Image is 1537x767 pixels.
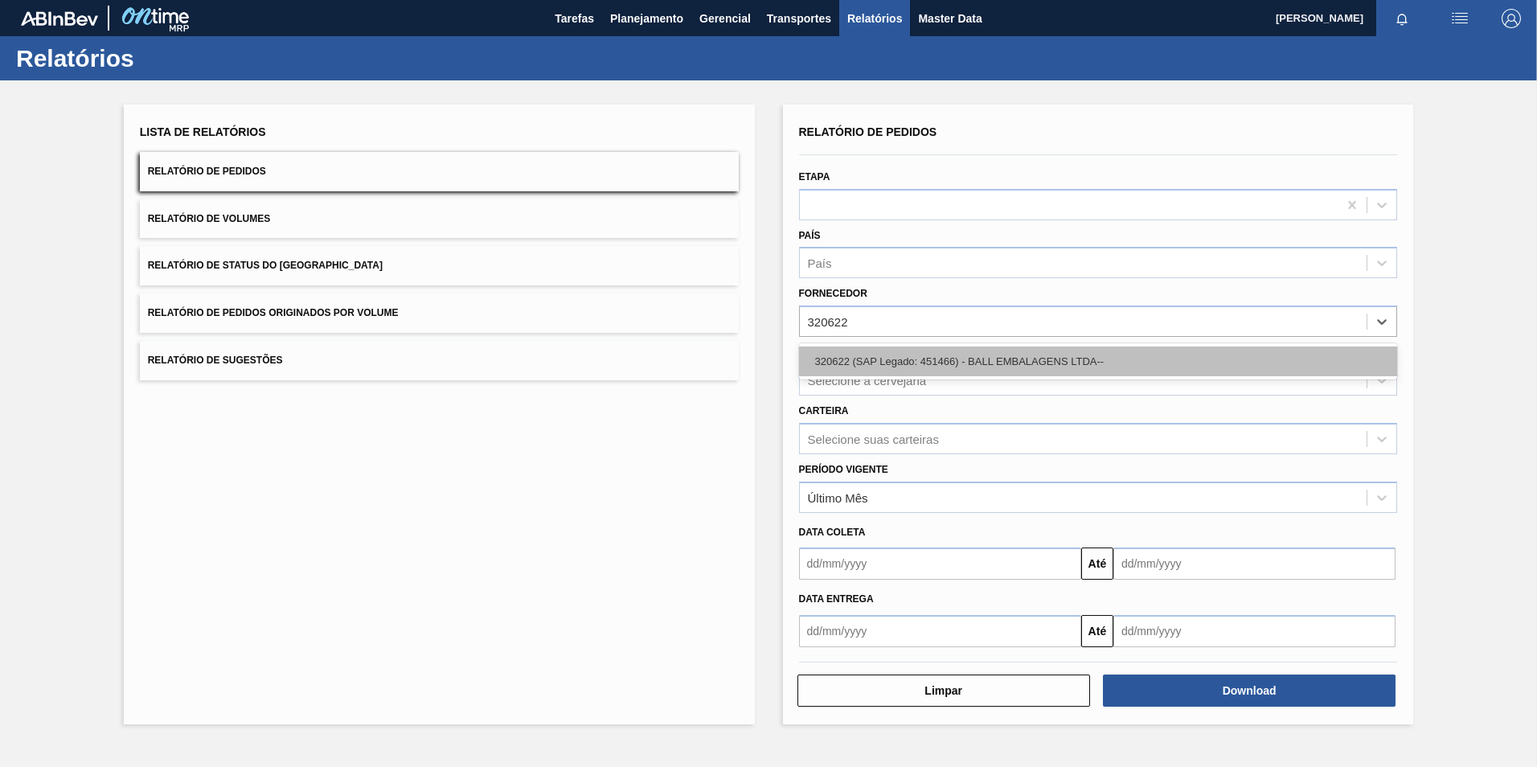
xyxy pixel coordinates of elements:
button: Notificações [1376,7,1428,30]
span: Relatório de Pedidos [799,125,937,138]
span: Planejamento [610,9,683,28]
h1: Relatórios [16,49,301,68]
span: Data coleta [799,527,866,538]
input: dd/mm/yyyy [799,615,1081,647]
span: Relatório de Pedidos Originados por Volume [148,307,399,318]
span: Relatório de Pedidos [148,166,266,177]
button: Até [1081,548,1113,580]
span: Tarefas [555,9,594,28]
img: TNhmsLtSVTkK8tSr43FrP2fwEKptu5GPRR3wAAAABJRU5ErkJggg== [21,11,98,26]
button: Relatório de Pedidos [140,152,739,191]
span: Relatório de Status do [GEOGRAPHIC_DATA] [148,260,383,271]
input: dd/mm/yyyy [799,548,1081,580]
span: Relatórios [847,9,902,28]
label: Período Vigente [799,464,888,475]
button: Relatório de Status do [GEOGRAPHIC_DATA] [140,246,739,285]
input: dd/mm/yyyy [1113,548,1396,580]
label: Etapa [799,171,830,183]
img: Logout [1502,9,1521,28]
label: País [799,230,821,241]
div: País [808,256,832,270]
span: Transportes [767,9,831,28]
label: Fornecedor [799,288,867,299]
input: dd/mm/yyyy [1113,615,1396,647]
img: userActions [1450,9,1469,28]
span: Relatório de Sugestões [148,355,283,366]
span: Gerencial [699,9,751,28]
button: Relatório de Pedidos Originados por Volume [140,293,739,333]
button: Relatório de Volumes [140,199,739,239]
span: Data entrega [799,593,874,605]
div: Selecione suas carteiras [808,432,939,445]
button: Limpar [797,675,1090,707]
label: Carteira [799,405,849,416]
div: Selecione a cervejaria [808,373,927,387]
span: Relatório de Volumes [148,213,270,224]
div: 320622 (SAP Legado: 451466) - BALL EMBALAGENS LTDA-- [799,347,1398,376]
span: Lista de Relatórios [140,125,266,138]
span: Master Data [918,9,982,28]
button: Download [1103,675,1396,707]
button: Relatório de Sugestões [140,341,739,380]
div: Último Mês [808,490,868,504]
button: Até [1081,615,1113,647]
